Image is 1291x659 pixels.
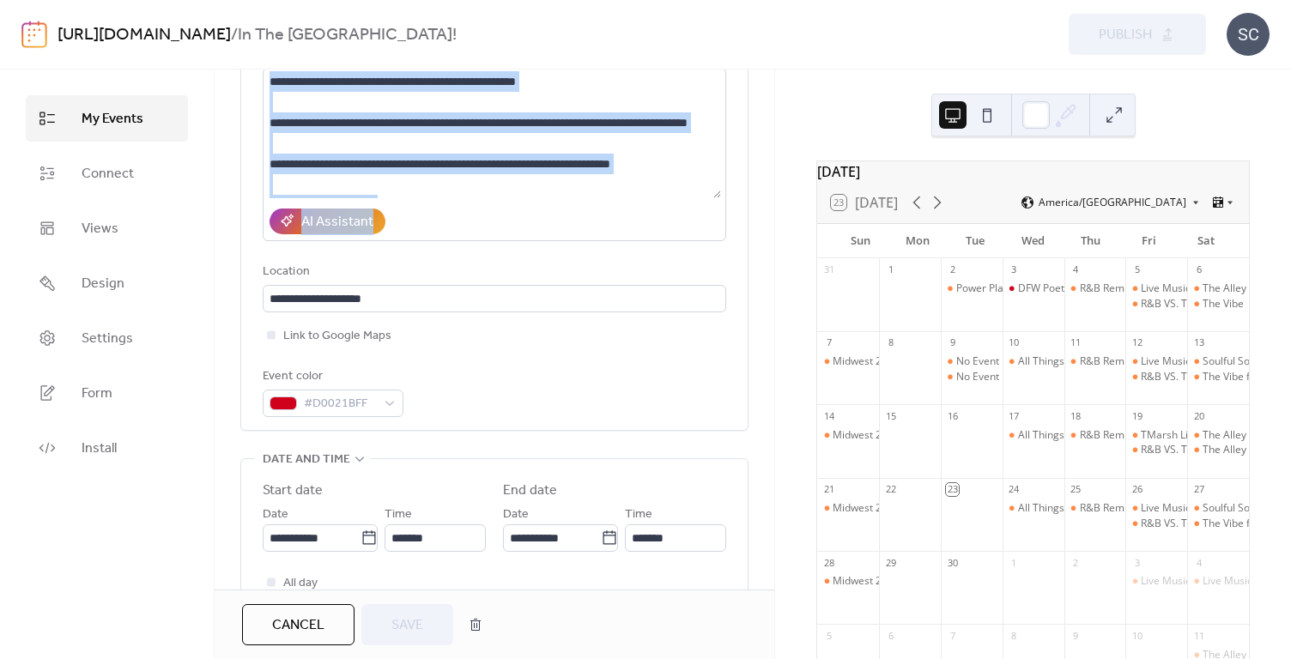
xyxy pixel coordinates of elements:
[946,336,959,349] div: 9
[884,409,897,422] div: 15
[263,450,350,470] span: Date and time
[1192,629,1205,642] div: 11
[1070,336,1082,349] div: 11
[1064,428,1126,443] div: R&B Remix Thursdays
[263,481,323,501] div: Start date
[1187,428,1249,443] div: The Alley Music House Concert Series presents Marsha Ambrosius
[1008,409,1021,422] div: 17
[1141,370,1228,384] div: R&B VS. THE TRAP
[26,370,188,416] a: Form
[26,425,188,471] a: Install
[822,629,835,642] div: 5
[1070,483,1082,496] div: 25
[947,224,1004,258] div: Tue
[1130,556,1143,569] div: 3
[1003,501,1064,516] div: All Things Open Mic
[1080,428,1185,443] div: R&B Remix Thursdays
[822,409,835,422] div: 14
[884,556,897,569] div: 29
[1018,354,1112,369] div: All Things Open Mic
[1080,354,1185,369] div: R&B Remix Thursdays
[1018,428,1112,443] div: All Things Open Mic
[1141,517,1228,531] div: R&B VS. THE TRAP
[1192,483,1205,496] div: 27
[1008,483,1021,496] div: 24
[1062,224,1119,258] div: Thu
[1187,574,1249,589] div: Live Music Performance by Smoke & The Playlist
[1130,263,1143,276] div: 5
[272,615,324,636] span: Cancel
[1070,409,1082,422] div: 18
[263,505,288,525] span: Date
[1125,443,1187,457] div: R&B VS. THE TRAP
[385,505,412,525] span: Time
[1187,443,1249,457] div: The Alley Music House Concert Series presents Marsha Ambrosius
[1192,556,1205,569] div: 4
[26,260,188,306] a: Design
[833,501,1105,516] div: Midwest 2 Dallas – NFL Watch Party Series (Midwest Bar)
[1187,297,1249,311] div: The Vibe
[238,19,457,51] b: In The [GEOGRAPHIC_DATA]!
[1227,13,1270,56] div: SC
[1070,556,1082,569] div: 2
[822,336,835,349] div: 7
[1008,556,1021,569] div: 1
[26,150,188,196] a: Connect
[946,629,959,642] div: 7
[301,212,373,233] div: AI Assistant
[1064,501,1126,516] div: R&B Remix Thursdays
[1018,281,1100,296] div: DFW Poetry Slam
[817,428,879,443] div: Midwest 2 Dallas – NFL Watch Party Series (Midwest Bar)
[822,483,835,496] div: 21
[1187,281,1249,296] div: The Alley Music House Concert Series presents Cupid Live
[817,161,1249,182] div: [DATE]
[1080,501,1185,516] div: R&B Remix Thursdays
[304,394,376,414] span: #D0021BFF
[1192,336,1205,349] div: 13
[1070,263,1082,276] div: 4
[263,366,400,387] div: Event color
[231,19,238,51] b: /
[1003,428,1064,443] div: All Things Open Mic
[1018,501,1112,516] div: All Things Open Mic
[817,354,879,369] div: Midwest 2 Dallas – NFL Watch Party Series (Midwest Bar)
[82,164,134,184] span: Connect
[26,315,188,361] a: Settings
[833,354,1105,369] div: Midwest 2 Dallas – NFL Watch Party Series (Midwest Bar)
[1039,197,1186,208] span: America/[GEOGRAPHIC_DATA]
[21,21,47,48] img: logo
[1203,297,1244,311] div: The Vibe
[884,629,897,642] div: 6
[1008,629,1021,642] div: 8
[1125,281,1187,296] div: Live Music Performance by TMarsh
[1003,354,1064,369] div: All Things Open Mic
[817,501,879,516] div: Midwest 2 Dallas – NFL Watch Party Series (Midwest Bar)
[946,483,959,496] div: 23
[1125,501,1187,516] div: Live Music Performance by Don Diego & The Razz Band
[946,263,959,276] div: 2
[831,224,888,258] div: Sun
[956,354,999,369] div: No Event
[1130,409,1143,422] div: 19
[1141,443,1228,457] div: R&B VS. THE TRAP
[884,336,897,349] div: 8
[833,574,1105,589] div: Midwest 2 Dallas – NFL Watch Party Series (Midwest Bar)
[1125,297,1187,311] div: R&B VS. THE TRAP
[82,219,118,239] span: Views
[283,573,318,594] span: All day
[1187,370,1249,384] div: The Vibe featuring Branoofunck
[884,263,897,276] div: 1
[82,109,143,130] span: My Events
[82,438,117,459] span: Install
[946,556,959,569] div: 30
[82,274,124,294] span: Design
[503,505,529,525] span: Date
[503,481,557,501] div: End date
[26,205,188,251] a: Views
[1130,336,1143,349] div: 12
[1141,297,1228,311] div: R&B VS. THE TRAP
[1080,281,1185,296] div: R&B Remix Thursdays
[1064,281,1126,296] div: R&B Remix Thursdays
[956,281,1057,296] div: Power Play Tuesdays
[1192,263,1205,276] div: 6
